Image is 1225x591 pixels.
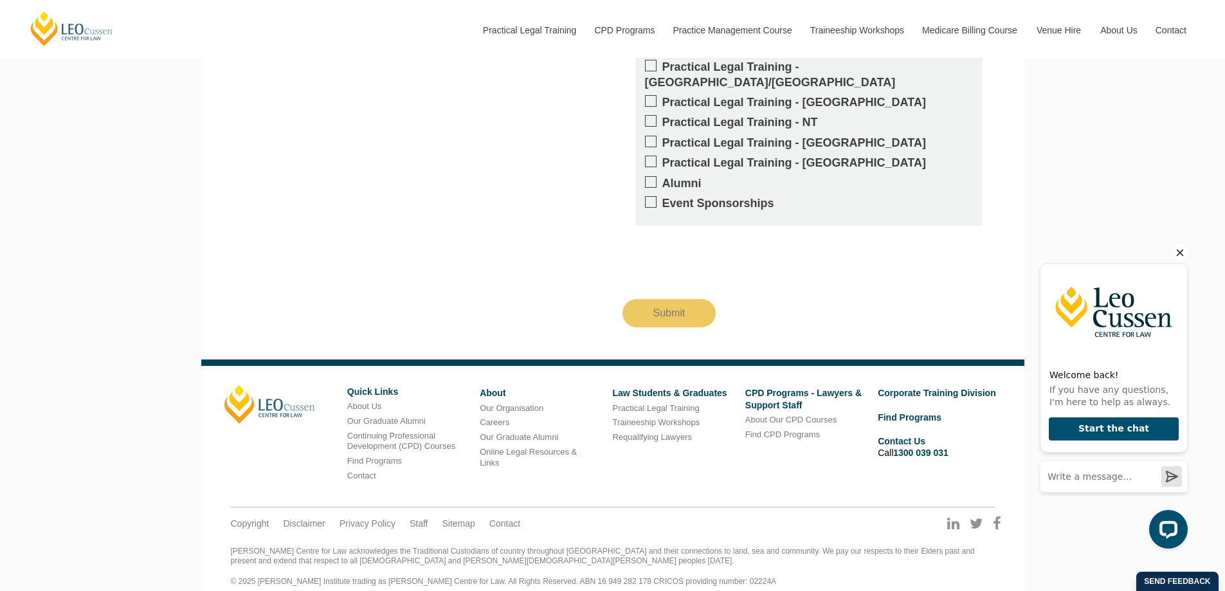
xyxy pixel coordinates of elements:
[473,3,585,58] a: Practical Legal Training
[347,401,381,411] a: About Us
[1030,239,1193,559] iframe: LiveChat chat widget
[893,448,948,458] a: 1300 039 031
[480,447,577,468] a: Online Legal Resources & Links
[29,10,114,47] a: [PERSON_NAME] Centre for Law
[347,387,470,397] h6: Quick Links
[231,518,269,529] a: Copyright
[480,403,543,413] a: Our Organisation
[585,3,663,58] a: CPD Programs
[912,3,1027,58] a: Medicare Billing Course
[645,60,973,90] label: Practical Legal Training - [GEOGRAPHIC_DATA]/[GEOGRAPHIC_DATA]
[622,299,716,327] input: Submit
[1146,3,1196,58] a: Contact
[283,518,325,529] a: Disclaimer
[645,95,973,110] label: Practical Legal Training - [GEOGRAPHIC_DATA]
[612,388,727,398] a: Law Students & Graduates
[231,547,995,586] div: [PERSON_NAME] Centre for Law acknowledges the Traditional Custodians of country throughout [GEOGR...
[489,518,520,529] a: Contact
[645,115,973,130] label: Practical Legal Training - NT
[1027,3,1091,58] a: Venue Hire
[347,416,426,426] a: Our Graduate Alumni
[745,415,837,424] a: About Our CPD Courses
[645,176,973,191] label: Alumni
[480,417,509,427] a: Careers
[480,388,505,398] a: About
[340,518,395,529] a: Privacy Policy
[347,471,376,480] a: Contact
[878,388,996,398] a: Corporate Training Division
[745,430,820,439] a: Find CPD Programs
[622,236,818,286] iframe: reCAPTCHA
[612,403,699,413] a: Practical Legal Training
[664,3,801,58] a: Practice Management Course
[224,385,315,424] a: [PERSON_NAME]
[347,431,455,451] a: Continuing Professional Development (CPD) Courses
[442,518,475,529] a: Sitemap
[347,456,402,466] a: Find Programs
[878,436,925,446] a: Contact Us
[878,412,941,423] a: Find Programs
[878,433,1001,460] li: Call
[1091,3,1146,58] a: About Us
[745,388,862,410] a: CPD Programs - Lawyers & Support Staff
[410,518,428,529] a: Staff
[612,417,700,427] a: Traineeship Workshops
[645,196,973,211] label: Event Sponsorships
[801,3,912,58] a: Traineeship Workshops
[645,156,973,170] label: Practical Legal Training - [GEOGRAPHIC_DATA]
[645,136,973,150] label: Practical Legal Training - [GEOGRAPHIC_DATA]
[612,432,692,442] a: Requalifying Lawyers
[480,432,558,442] a: Our Graduate Alumni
